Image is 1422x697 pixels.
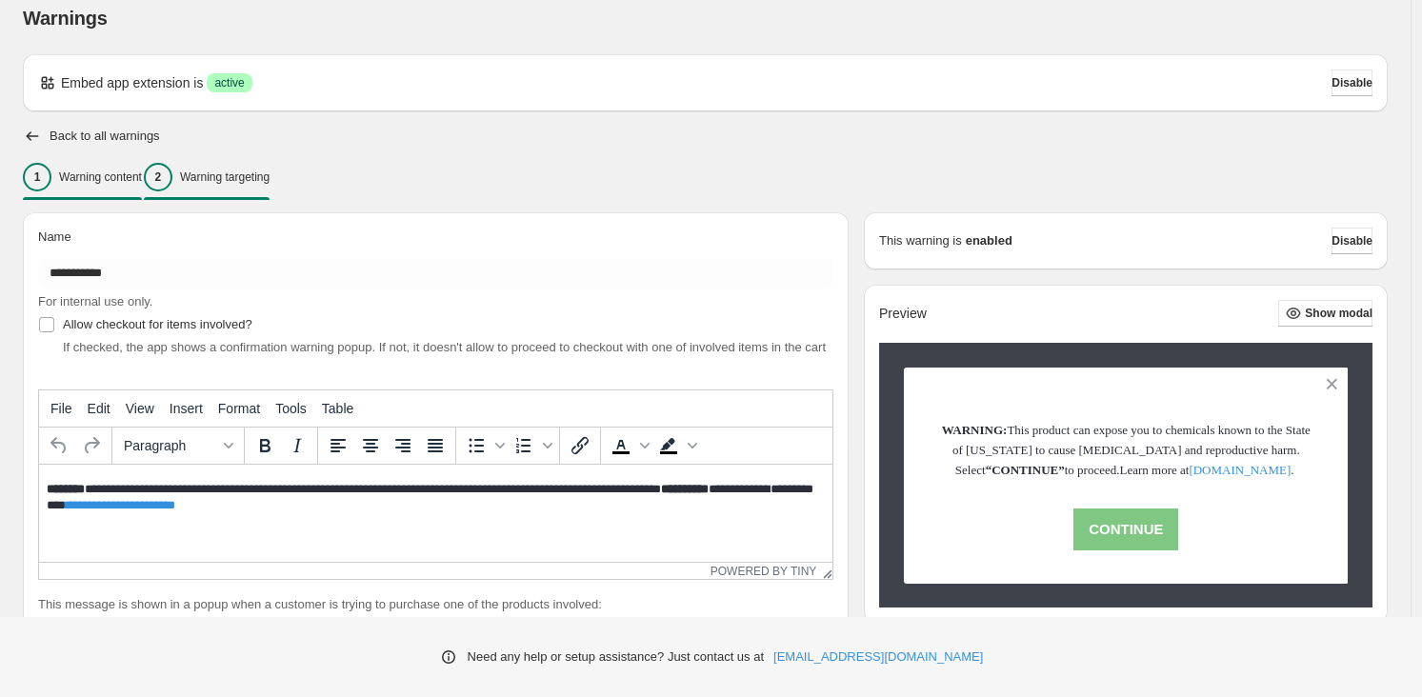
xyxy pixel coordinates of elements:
div: Resize [816,563,832,579]
strong: enabled [966,231,1012,250]
button: 1Warning content [23,157,142,197]
span: View [126,401,154,416]
button: Disable [1332,70,1372,96]
button: Italic [281,429,313,462]
span: Disable [1332,233,1372,249]
button: 2Warning targeting [144,157,270,197]
span: This product can expose you to chemicals known to the State of [US_STATE] to cause [MEDICAL_DATA]... [952,423,1311,477]
span: . [1291,463,1293,477]
span: Warnings [23,8,108,29]
button: Justify [419,429,451,462]
span: Allow checkout for items involved? [63,317,252,331]
button: Bold [249,429,281,462]
span: Table [322,401,353,416]
span: Insert [170,401,203,416]
a: Powered by Tiny [711,565,817,578]
span: WARNING: [942,423,1008,437]
button: Align center [354,429,387,462]
button: Formats [116,429,240,462]
button: Disable [1332,228,1372,254]
p: This warning is [879,231,962,250]
span: File [50,401,72,416]
span: If checked, the app shows a confirmation warning popup. If not, it doesn't allow to proceed to ch... [63,340,826,354]
p: This message is shown in a popup when a customer is trying to purchase one of the products involved: [38,595,833,614]
div: 1 [23,163,51,191]
div: 2 [144,163,172,191]
span: Learn more at [1119,463,1189,477]
button: Redo [75,429,108,462]
span: Name [38,229,71,244]
div: Background color [652,429,700,462]
button: Align right [387,429,419,462]
span: Disable [1332,75,1372,90]
h2: Back to all warnings [50,129,160,144]
h2: Preview [879,306,927,322]
button: Insert/edit link [564,429,596,462]
p: Warning content [59,169,142,185]
button: Align left [322,429,354,462]
span: Format [218,401,260,416]
p: Warning targeting [180,169,270,185]
div: Numbered list [508,429,555,462]
span: active [214,75,244,90]
span: “CONTINUE” [986,463,1065,477]
iframe: Rich Text Area [39,465,832,562]
span: Tools [275,401,307,416]
span: Edit [88,401,110,416]
span: For internal use only. [38,294,152,309]
span: to proceed. [1065,463,1120,477]
span: Show modal [1305,306,1372,321]
div: Text color [605,429,652,462]
p: Embed app extension is [61,73,203,92]
button: CONTINUE [1073,508,1178,550]
button: Show modal [1278,300,1372,327]
a: [EMAIL_ADDRESS][DOMAIN_NAME] [773,647,983,667]
div: Bullet list [460,429,508,462]
span: Paragraph [124,438,217,453]
button: Undo [43,429,75,462]
a: [DOMAIN_NAME] [1189,463,1291,477]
